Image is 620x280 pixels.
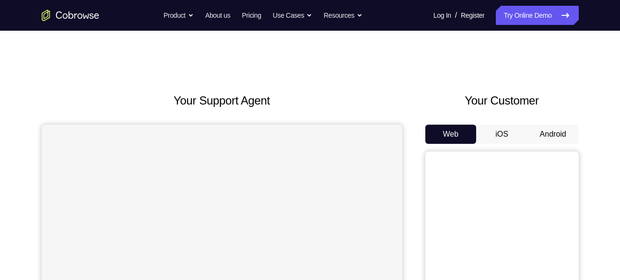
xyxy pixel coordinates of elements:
[461,6,484,25] a: Register
[425,125,477,144] button: Web
[433,6,451,25] a: Log In
[242,6,261,25] a: Pricing
[273,6,312,25] button: Use Cases
[496,6,578,25] a: Try Online Demo
[527,125,579,144] button: Android
[425,92,579,109] h2: Your Customer
[205,6,230,25] a: About us
[42,92,402,109] h2: Your Support Agent
[164,6,194,25] button: Product
[324,6,363,25] button: Resources
[476,125,527,144] button: iOS
[42,10,99,21] a: Go to the home page
[455,10,457,21] span: /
